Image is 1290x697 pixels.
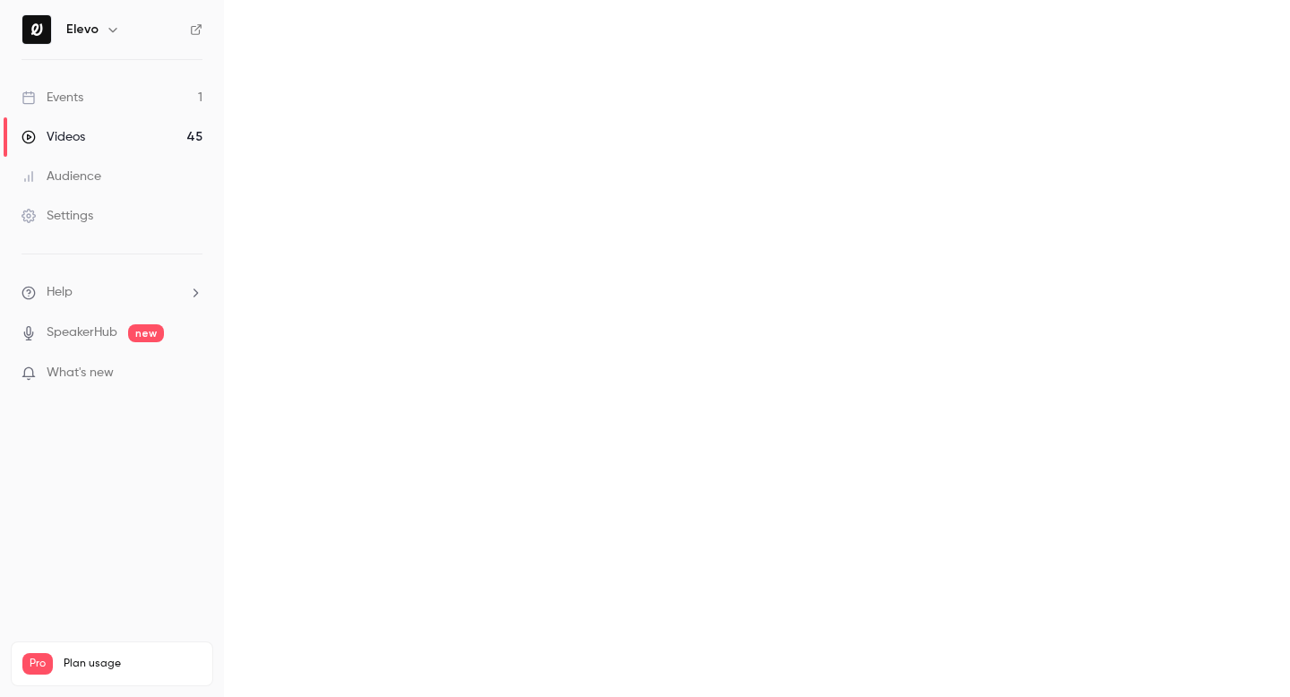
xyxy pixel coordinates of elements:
[128,324,164,342] span: new
[21,207,93,225] div: Settings
[21,168,101,185] div: Audience
[66,21,99,39] h6: Elevo
[22,653,53,675] span: Pro
[21,128,85,146] div: Videos
[47,323,117,342] a: SpeakerHub
[21,283,202,302] li: help-dropdown-opener
[181,366,202,382] iframe: Noticeable Trigger
[47,283,73,302] span: Help
[21,89,83,107] div: Events
[64,657,202,671] span: Plan usage
[47,364,114,383] span: What's new
[22,15,51,44] img: Elevo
